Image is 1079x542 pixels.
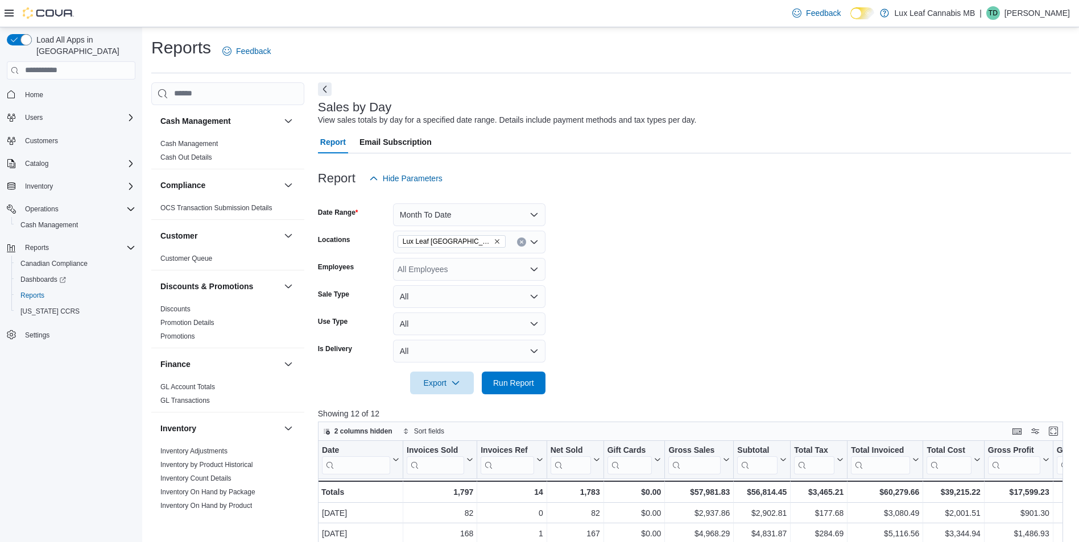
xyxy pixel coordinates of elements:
button: Cash Management [282,114,295,128]
nav: Complex example [7,82,135,373]
div: Gross Profit [988,445,1040,456]
a: Promotion Details [160,319,214,327]
div: Gross Sales [668,445,721,474]
button: Customers [2,132,140,149]
button: All [393,285,545,308]
div: $2,001.51 [927,506,980,520]
button: Remove Lux Leaf Winnipeg - Bridgewater from selection in this group [494,238,501,245]
span: Inventory by Product Historical [160,460,253,469]
span: Email Subscription [359,131,432,153]
button: Inventory [20,180,57,193]
span: Home [20,87,135,102]
button: Inventory [160,423,279,434]
button: Reports [11,287,140,303]
span: Settings [20,327,135,341]
button: Gross Sales [668,445,730,474]
div: $901.30 [988,506,1049,520]
span: Feedback [236,45,271,57]
button: Export [410,372,474,394]
div: $0.00 [607,485,661,499]
div: $56,814.45 [737,485,787,499]
span: 2 columns hidden [334,427,392,436]
button: Finance [282,357,295,371]
a: Canadian Compliance [16,257,92,270]
span: Cash Management [160,139,218,148]
button: Operations [20,202,63,216]
span: GL Transactions [160,396,210,405]
button: Discounts & Promotions [282,280,295,293]
button: Clear input [517,237,526,247]
span: Customer Queue [160,254,212,263]
span: GL Account Totals [160,382,215,391]
span: Customers [20,134,135,148]
span: Dashboards [20,275,66,284]
div: $0.00 [607,506,662,520]
a: Customer Queue [160,255,212,262]
div: Invoices Ref [481,445,534,456]
div: Gift Card Sales [607,445,652,474]
div: Gross Sales [668,445,721,456]
button: Gross Profit [988,445,1049,474]
a: Inventory On Hand by Product [160,502,252,510]
div: Date [322,445,390,456]
div: $177.68 [794,506,844,520]
span: Reports [16,289,135,302]
a: Feedback [218,40,275,62]
a: GL Account Totals [160,383,215,391]
span: Hide Parameters [383,173,443,184]
h1: Reports [151,36,211,59]
div: 0 [481,506,543,520]
span: Canadian Compliance [20,259,88,268]
span: Inventory [25,182,53,191]
p: Lux Leaf Cannabis MB [895,6,975,20]
button: Reports [20,241,53,255]
h3: Compliance [160,180,205,191]
span: Inventory Count Details [160,474,231,483]
div: Discounts & Promotions [151,302,304,348]
div: $4,831.87 [737,527,787,540]
div: $2,937.86 [668,506,730,520]
div: $284.69 [794,527,844,540]
div: Customer [151,252,304,270]
span: Load All Apps in [GEOGRAPHIC_DATA] [32,34,135,57]
button: Discounts & Promotions [160,281,279,292]
button: Invoices Sold [407,445,473,474]
div: $1,486.93 [988,527,1049,540]
button: Users [2,110,140,126]
button: Settings [2,326,140,343]
a: Dashboards [16,273,71,286]
label: Sale Type [318,290,349,299]
button: Compliance [282,178,295,192]
h3: Discounts & Promotions [160,281,253,292]
a: Inventory On Hand by Package [160,488,255,496]
div: View sales totals by day for a specified date range. Details include payment methods and tax type... [318,114,697,126]
button: Inventory [282,422,295,435]
div: $4,968.29 [668,527,730,540]
button: All [393,312,545,335]
div: 1 [481,527,543,540]
h3: Inventory [160,423,196,434]
label: Employees [318,262,354,272]
button: Keyboard shortcuts [1010,424,1024,438]
button: Run Report [482,372,545,394]
span: Dark Mode [850,19,851,20]
div: $2,902.81 [737,506,787,520]
div: Net Sold [550,445,590,474]
button: Cash Management [160,115,279,127]
button: Operations [2,201,140,217]
div: Finance [151,380,304,412]
div: Invoices Ref [481,445,534,474]
span: Canadian Compliance [16,257,135,270]
button: Net Sold [550,445,600,474]
span: TD [989,6,998,20]
div: Subtotal [737,445,778,474]
span: Promotion Details [160,318,214,327]
div: Gross Profit [988,445,1040,474]
label: Use Type [318,317,348,326]
div: Total Cost [927,445,971,456]
span: OCS Transaction Submission Details [160,203,272,212]
span: Reports [20,241,135,255]
button: Total Cost [927,445,980,474]
span: Customers [25,136,58,145]
button: Display options [1028,424,1042,438]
